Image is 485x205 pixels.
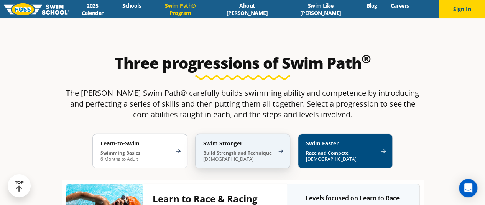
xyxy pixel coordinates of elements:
img: FOSS Swim School Logo [4,3,69,15]
sup: ® [362,51,371,67]
a: Schools [116,2,148,9]
a: Swim Like [PERSON_NAME] [281,2,360,17]
p: [DEMOGRAPHIC_DATA] [203,150,275,162]
p: 6 Months to Adult [100,150,172,162]
div: TOP [15,180,24,192]
a: Careers [384,2,416,9]
a: About [PERSON_NAME] [213,2,281,17]
a: Blog [360,2,384,9]
h4: Learn to Race & Racing [153,193,268,204]
p: The [PERSON_NAME] Swim Path® carefully builds swimming ability and competence by introducing and ... [62,88,424,120]
h4: Swim Stronger [203,140,275,147]
h4: Learn-to-Swim [100,140,172,147]
h4: Swim Faster [306,140,377,147]
strong: Race and Compete [306,150,349,156]
a: 2025 Calendar [69,2,116,17]
a: Swim Path® Program [148,2,213,17]
strong: Build Strength and Technique [203,150,272,156]
p: [DEMOGRAPHIC_DATA] [306,150,377,162]
h2: Three progressions of Swim Path [62,54,424,72]
div: Open Intercom Messenger [459,179,477,197]
strong: Swimming Basics [100,150,140,156]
